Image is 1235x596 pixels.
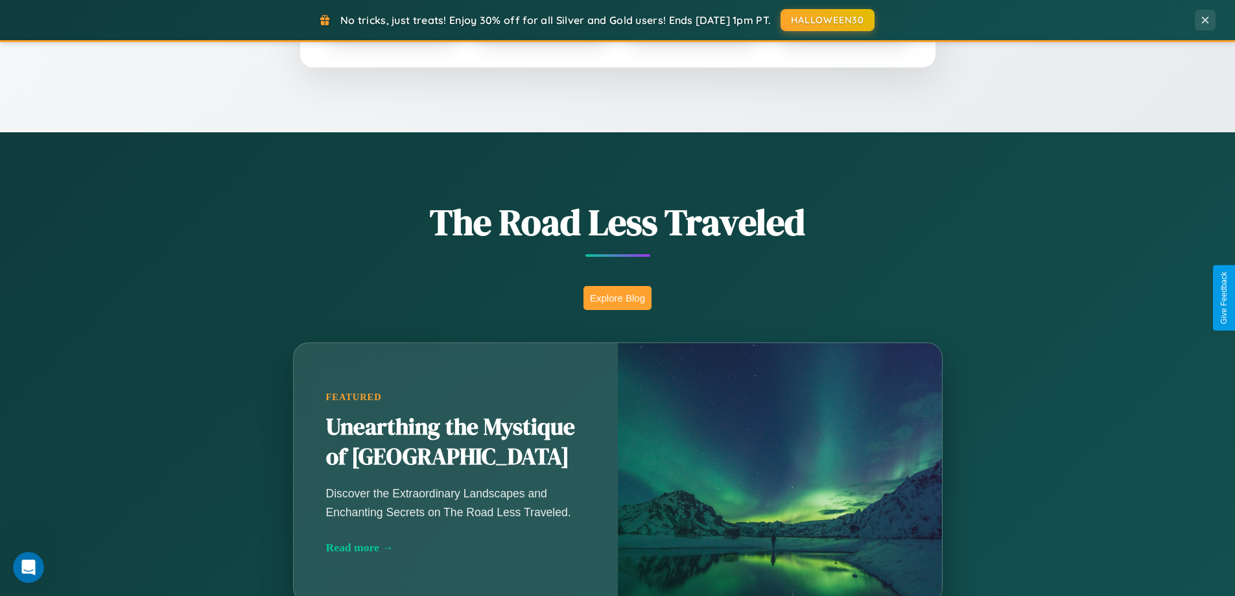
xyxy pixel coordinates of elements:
h1: The Road Less Traveled [229,197,1007,247]
div: Give Feedback [1219,272,1229,324]
button: HALLOWEEN30 [781,9,875,31]
span: No tricks, just treats! Enjoy 30% off for all Silver and Gold users! Ends [DATE] 1pm PT. [340,14,771,27]
div: Featured [326,392,585,403]
div: Read more → [326,541,585,554]
p: Discover the Extraordinary Landscapes and Enchanting Secrets on The Road Less Traveled. [326,484,585,521]
h2: Unearthing the Mystique of [GEOGRAPHIC_DATA] [326,412,585,472]
button: Explore Blog [583,286,652,310]
iframe: Intercom live chat [13,552,44,583]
